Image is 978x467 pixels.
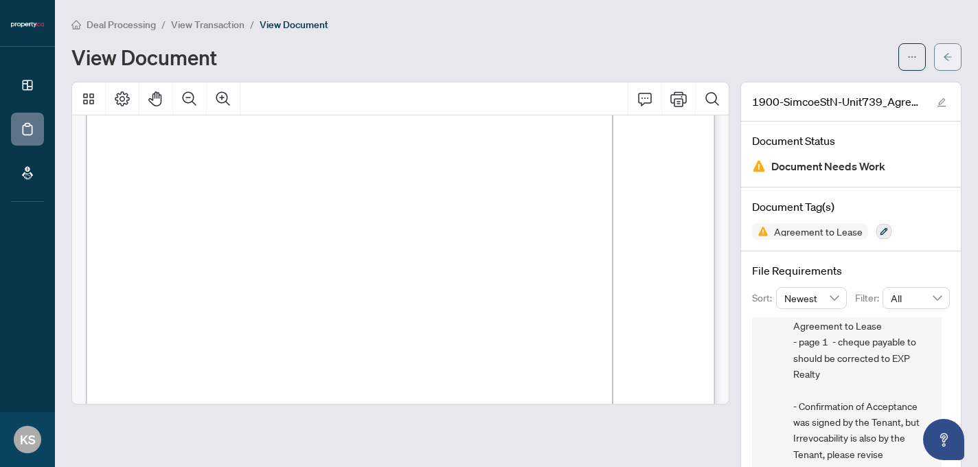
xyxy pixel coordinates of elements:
img: Document Status [752,159,766,173]
button: Open asap [923,419,964,460]
li: / [250,16,254,32]
span: View Document [260,19,328,31]
p: Sort: [752,291,776,306]
span: KS [20,430,36,449]
span: Newest [784,288,839,308]
span: home [71,20,81,30]
span: arrow-left [943,52,953,62]
span: edit [937,98,946,107]
span: Deal Processing [87,19,156,31]
span: Agreement to Lease [769,227,868,236]
span: ellipsis [907,52,917,62]
span: View Transaction [171,19,244,31]
p: Filter: [855,291,883,306]
span: All [891,288,942,308]
h1: View Document [71,46,217,68]
h4: Document Tag(s) [752,198,950,215]
h4: Document Status [752,133,950,149]
span: Document Needs Work [771,157,885,176]
li: / [161,16,166,32]
span: 1900-SimcoeStN-Unit739_Agreement-to-Lease.pdf [752,93,924,110]
img: Status Icon [752,223,769,240]
h4: File Requirements [752,262,950,279]
img: logo [11,21,44,29]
